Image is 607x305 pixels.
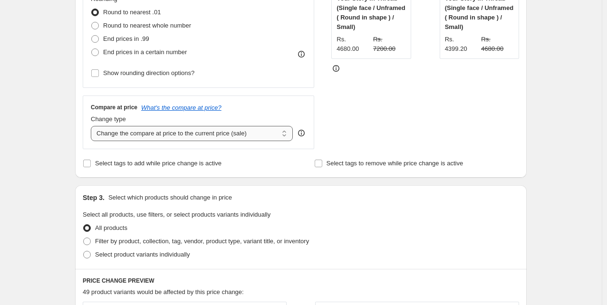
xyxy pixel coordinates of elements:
[297,128,306,138] div: help
[83,277,519,285] h6: PRICE CHANGE PREVIEW
[95,251,190,258] span: Select product variants individually
[141,104,222,111] button: What's the compare at price?
[95,238,309,245] span: Filter by product, collection, tag, vendor, product type, variant title, or inventory
[337,35,369,54] div: Rs. 4680.00
[83,211,270,218] span: Select all products, use filters, or select products variants individually
[108,193,232,202] p: Select which products should change in price
[103,69,194,76] span: Show rounding direction options?
[103,35,149,42] span: End prices in .99
[83,288,244,295] span: 49 product variants would be affected by this price change:
[83,193,105,202] h2: Step 3.
[91,115,126,123] span: Change type
[103,9,161,16] span: Round to nearest .01
[373,35,406,54] strike: Rs. 7200.00
[103,48,187,56] span: End prices in a certain number
[445,35,478,54] div: Rs. 4399.20
[95,224,127,231] span: All products
[327,160,463,167] span: Select tags to remove while price change is active
[103,22,191,29] span: Round to nearest whole number
[95,160,222,167] span: Select tags to add while price change is active
[481,35,514,54] strike: Rs. 4680.00
[91,104,137,111] h3: Compare at price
